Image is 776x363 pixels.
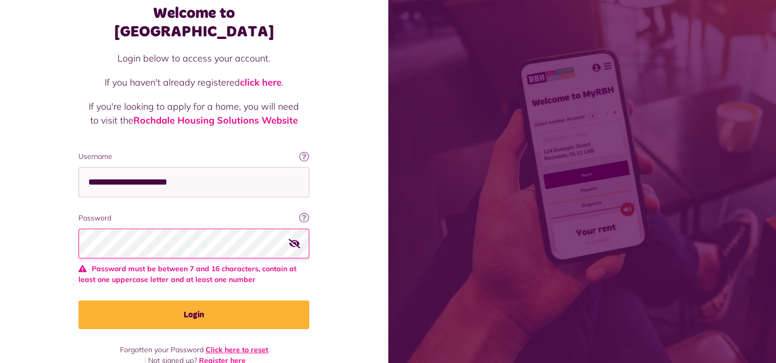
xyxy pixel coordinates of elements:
[206,345,268,354] a: Click here to reset
[78,4,309,41] h1: Welcome to [GEOGRAPHIC_DATA]
[240,76,282,88] a: click here
[78,151,309,162] label: Username
[89,99,299,127] p: If you're looking to apply for a home, you will need to visit the
[78,264,309,285] span: Password must be between 7 and 16 characters, contain at least one uppercase letter and at least ...
[78,300,309,329] button: Login
[89,51,299,65] p: Login below to access your account.
[120,345,204,354] span: Forgotten your Password
[89,75,299,89] p: If you haven't already registered .
[78,213,309,224] label: Password
[133,114,298,126] a: Rochdale Housing Solutions Website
